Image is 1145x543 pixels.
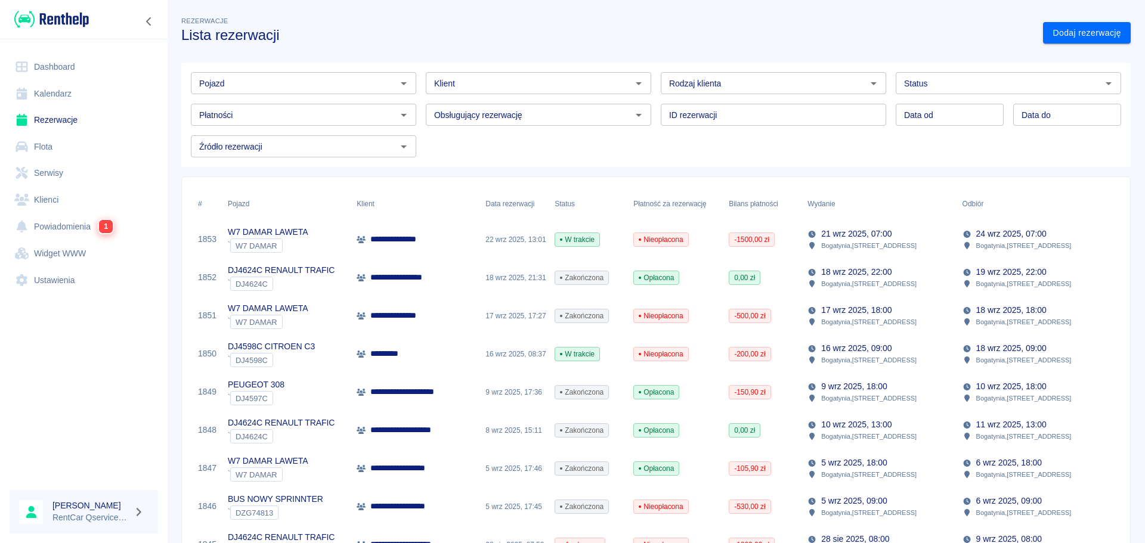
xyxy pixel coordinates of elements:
[729,501,770,512] span: -530,00 zł
[976,266,1047,278] p: 19 wrz 2025, 22:00
[198,271,216,284] a: 1852
[821,342,892,355] p: 16 wrz 2025, 09:00
[228,391,284,405] div: `
[821,240,917,251] p: Bogatynia , [STREET_ADDRESS]
[231,432,273,441] span: DJ4624C
[479,259,549,297] div: 18 wrz 2025, 21:31
[630,107,647,123] button: Otwórz
[228,429,335,443] div: `
[821,418,892,431] p: 10 wrz 2025, 13:00
[479,221,549,259] div: 22 wrz 2025, 13:01
[10,80,158,107] a: Kalendarz
[228,505,323,520] div: `
[228,264,335,277] p: DJ4624C RENAULT TRAFIC
[821,355,917,365] p: Bogatynia , [STREET_ADDRESS]
[198,386,216,398] a: 1849
[10,267,158,294] a: Ustawienia
[729,234,774,245] span: -1500,00 zł
[976,240,1072,251] p: Bogatynia , [STREET_ADDRESS]
[555,501,608,512] span: Zakończona
[222,187,351,221] div: Pojazd
[821,507,917,518] p: Bogatynia , [STREET_ADDRESS]
[821,317,917,327] p: Bogatynia , [STREET_ADDRESS]
[395,138,412,155] button: Otwórz
[228,493,323,505] p: BUS NOWY SPRINNTER
[976,507,1072,518] p: Bogatynia , [STREET_ADDRESS]
[231,508,278,517] span: DZG74813
[357,187,375,221] div: Klient
[821,228,892,240] p: 21 wrz 2025, 07:00
[729,187,778,221] div: Bilans płatności
[228,467,308,482] div: `
[479,373,549,411] div: 9 wrz 2025, 17:36
[228,417,335,429] p: DJ4624C RENAULT TRAFIC
[555,187,575,221] div: Status
[821,278,917,289] p: Bogatynia , [STREET_ADDRESS]
[228,378,284,391] p: PEUGEOT 308
[821,469,917,480] p: Bogatynia , [STREET_ADDRESS]
[198,424,216,436] a: 1848
[634,425,679,436] span: Opłacona
[634,349,688,359] span: Nieopłacona
[1043,22,1131,44] a: Dodaj rezerwację
[821,266,892,278] p: 18 wrz 2025, 22:00
[228,302,308,315] p: W7 DAMAR LAWETA
[634,311,688,321] span: Nieopłacona
[633,187,707,221] div: Płatność za rezerwację
[555,463,608,474] span: Zakończona
[198,233,216,246] a: 1853
[395,107,412,123] button: Otwórz
[634,463,679,474] span: Opłacona
[555,272,608,283] span: Zakończona
[228,353,315,367] div: `
[976,317,1072,327] p: Bogatynia , [STREET_ADDRESS]
[976,278,1072,289] p: Bogatynia , [STREET_ADDRESS]
[555,311,608,321] span: Zakończona
[976,228,1047,240] p: 24 wrz 2025, 07:00
[10,160,158,187] a: Serwisy
[821,380,887,393] p: 9 wrz 2025, 18:00
[555,234,599,245] span: W trakcie
[52,511,129,524] p: RentCar Qservice Damar Parts
[198,309,216,322] a: 1851
[729,349,770,359] span: -200,00 zł
[231,356,273,365] span: DJ4598C
[228,226,308,238] p: W7 DAMAR LAWETA
[231,241,282,250] span: W7 DAMAR
[231,470,282,479] span: W7 DAMAR
[963,187,984,221] div: Odbiór
[555,349,599,359] span: W trakcie
[479,297,549,335] div: 17 wrz 2025, 17:27
[479,335,549,373] div: 16 wrz 2025, 08:37
[723,187,801,221] div: Bilans płatności
[821,304,892,317] p: 17 wrz 2025, 18:00
[821,457,887,469] p: 5 wrz 2025, 18:00
[821,431,917,442] p: Bogatynia , [STREET_ADDRESS]
[634,234,688,245] span: Nieopłacona
[957,187,1111,221] div: Odbiór
[228,277,335,291] div: `
[231,280,273,288] span: DJ4624C
[801,187,956,221] div: Wydanie
[479,187,549,221] div: Data rezerwacji
[10,10,89,29] a: Renthelp logo
[634,501,688,512] span: Nieopłacona
[479,488,549,526] div: 5 wrz 2025, 17:45
[181,27,1033,44] h3: Lista rezerwacji
[976,418,1047,431] p: 11 wrz 2025, 13:00
[351,187,479,221] div: Klient
[976,457,1042,469] p: 6 wrz 2025, 18:00
[485,187,534,221] div: Data rezerwacji
[228,187,249,221] div: Pojazd
[52,499,129,511] h6: [PERSON_NAME]
[198,347,216,360] a: 1850
[630,75,647,92] button: Otwórz
[198,500,216,513] a: 1846
[10,54,158,80] a: Dashboard
[395,75,412,92] button: Otwórz
[231,394,273,403] span: DJ4597C
[192,187,222,221] div: #
[479,449,549,488] div: 5 wrz 2025, 17:46
[10,187,158,213] a: Klienci
[140,14,158,29] button: Zwiń nawigację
